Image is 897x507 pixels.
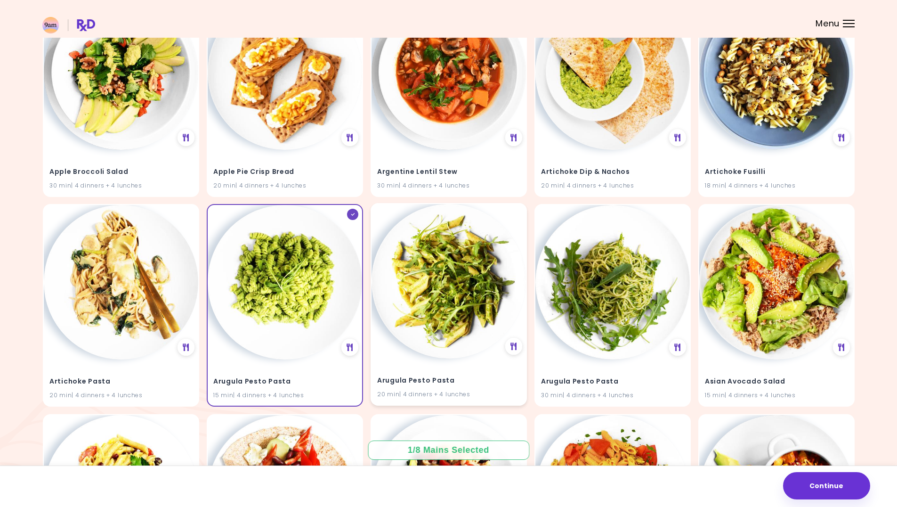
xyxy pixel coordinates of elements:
[377,373,520,388] h4: Arugula Pesto Pasta
[401,444,496,456] div: 1 / 8 Mains Selected
[541,391,684,400] div: 30 min | 4 dinners + 4 lunches
[705,374,848,389] h4: Asian Avocado Salad
[341,129,358,146] div: See Meal Plan
[49,374,193,389] h4: Artichoke Pasta
[377,390,520,399] div: 20 min | 4 dinners + 4 lunches
[49,164,193,179] h4: Apple Broccoli Salad
[541,181,684,190] div: 20 min | 4 dinners + 4 lunches
[377,181,520,190] div: 30 min | 4 dinners + 4 lunches
[341,339,358,356] div: See Meal Plan
[178,339,194,356] div: See Meal Plan
[541,374,684,389] h4: Arugula Pesto Pasta
[377,164,520,179] h4: Argentine Lentil Stew
[49,391,193,400] div: 20 min | 4 dinners + 4 lunches
[705,181,848,190] div: 18 min | 4 dinners + 4 lunches
[213,164,356,179] h4: Apple Pie Crisp Bread
[705,391,848,400] div: 15 min | 4 dinners + 4 lunches
[816,19,840,28] span: Menu
[833,129,850,146] div: See Meal Plan
[541,164,684,179] h4: Artichoke Dip & Nachos
[213,391,356,400] div: 15 min | 4 dinners + 4 lunches
[669,129,686,146] div: See Meal Plan
[49,181,193,190] div: 30 min | 4 dinners + 4 lunches
[705,164,848,179] h4: Artichoke Fusilli
[505,338,522,355] div: See Meal Plan
[42,17,95,33] img: RxDiet
[178,129,194,146] div: See Meal Plan
[505,129,522,146] div: See Meal Plan
[213,374,356,389] h4: Arugula Pesto Pasta
[783,472,870,499] button: Continue
[833,339,850,356] div: See Meal Plan
[669,339,686,356] div: See Meal Plan
[213,181,356,190] div: 20 min | 4 dinners + 4 lunches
